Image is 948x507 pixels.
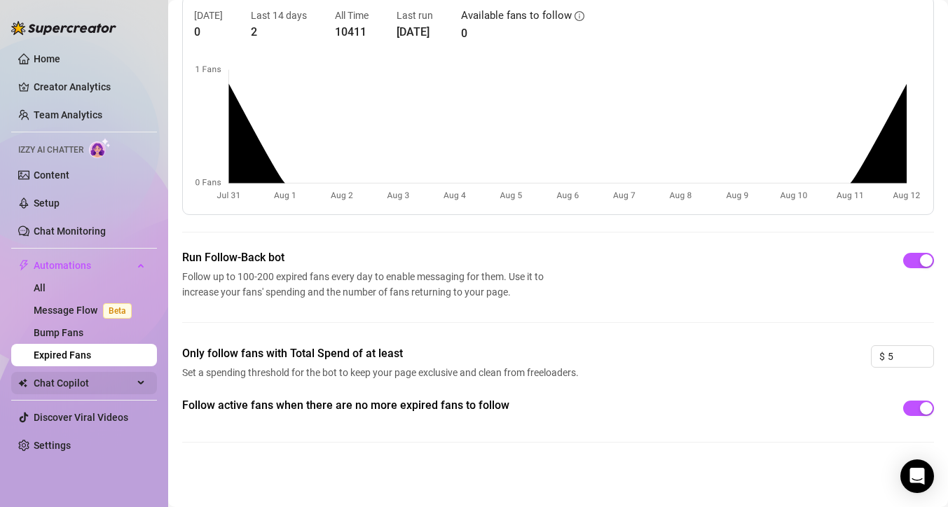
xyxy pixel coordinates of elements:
[888,346,933,367] input: 0.00
[397,23,433,41] article: [DATE]
[103,303,132,319] span: Beta
[34,169,69,181] a: Content
[397,8,433,23] article: Last run
[34,440,71,451] a: Settings
[34,412,128,423] a: Discover Viral Videos
[194,23,223,41] article: 0
[194,8,223,23] article: [DATE]
[89,138,111,158] img: AI Chatter
[18,144,83,157] span: Izzy AI Chatter
[18,378,27,388] img: Chat Copilot
[900,459,934,493] div: Open Intercom Messenger
[251,23,307,41] article: 2
[335,8,369,23] article: All Time
[182,345,583,362] span: Only follow fans with Total Spend of at least
[182,269,549,300] span: Follow up to 100-200 expired fans every day to enable messaging for them. Use it to increase your...
[575,11,584,21] span: info-circle
[34,254,133,277] span: Automations
[34,53,60,64] a: Home
[335,23,369,41] article: 10411
[182,249,549,266] span: Run Follow-Back bot
[461,8,572,25] article: Available fans to follow
[34,282,46,293] a: All
[34,372,133,394] span: Chat Copilot
[34,349,91,361] a: Expired Fans
[34,109,102,120] a: Team Analytics
[251,8,307,23] article: Last 14 days
[34,76,146,98] a: Creator Analytics
[34,197,60,209] a: Setup
[182,397,583,414] span: Follow active fans when there are no more expired fans to follow
[461,25,584,42] article: 0
[182,365,583,380] span: Set a spending threshold for the bot to keep your page exclusive and clean from freeloaders.
[34,225,106,237] a: Chat Monitoring
[18,260,29,271] span: thunderbolt
[34,305,137,316] a: Message FlowBeta
[11,21,116,35] img: logo-BBDzfeDw.svg
[34,327,83,338] a: Bump Fans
